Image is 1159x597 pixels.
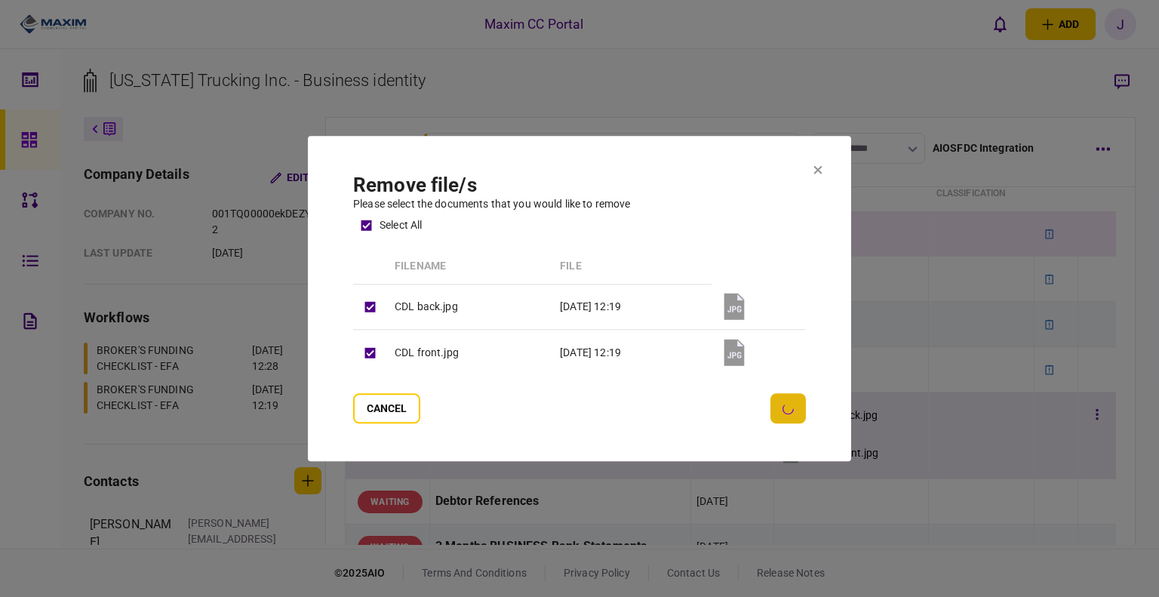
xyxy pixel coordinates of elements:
label: select all [353,212,806,238]
td: CDL front.jpg [387,330,552,376]
div: Please select the documents that you would like to remove [353,196,806,212]
td: CDL back.jpg [387,284,552,330]
td: [DATE] 12:19 [552,330,712,376]
button: Cancel [353,393,420,423]
th: Filename [387,249,552,285]
h1: remove file/s [353,174,806,196]
th: file [552,249,712,285]
td: [DATE] 12:19 [552,284,712,330]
